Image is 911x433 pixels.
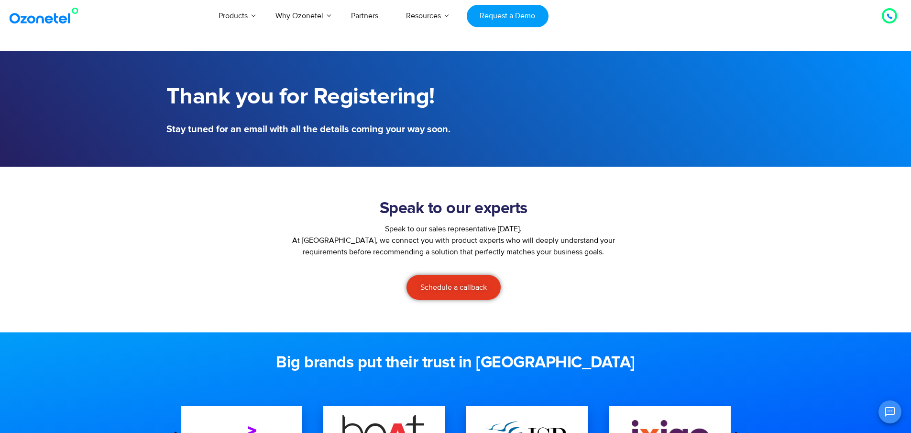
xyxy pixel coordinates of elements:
h5: Stay tuned for an email with all the details coming your way soon. [166,125,451,134]
h2: Speak to our experts [284,199,624,218]
h2: Big brands put their trust in [GEOGRAPHIC_DATA] [166,353,745,373]
a: Schedule a callback [406,275,501,300]
h1: Thank you for Registering! [166,84,451,110]
span: Schedule a callback [420,284,487,291]
button: Open chat [878,400,901,423]
a: Request a Demo [467,5,549,27]
div: Speak to our sales representative [DATE]. [284,223,624,235]
p: At [GEOGRAPHIC_DATA], we connect you with product experts who will deeply understand your require... [284,235,624,258]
